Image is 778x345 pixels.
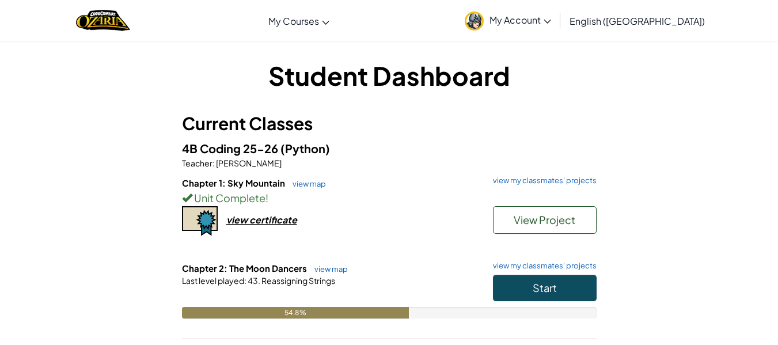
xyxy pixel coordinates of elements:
span: My Account [489,14,551,26]
img: certificate-icon.png [182,206,218,236]
span: 4B Coding 25-26 [182,141,280,156]
span: Unit Complete [192,191,265,204]
h1: Student Dashboard [182,58,597,93]
span: View Project [514,213,575,226]
span: : [244,275,246,286]
a: My Account [459,2,557,39]
div: view certificate [226,214,297,226]
span: My Courses [268,15,319,27]
span: ! [265,191,268,204]
a: view certificate [182,214,297,226]
span: Teacher [182,158,212,168]
a: English ([GEOGRAPHIC_DATA]) [564,5,711,36]
img: avatar [465,12,484,31]
span: [PERSON_NAME] [215,158,282,168]
img: Home [76,9,130,32]
a: view my classmates' projects [487,262,597,270]
span: Last level played [182,275,244,286]
a: view my classmates' projects [487,177,597,184]
div: 54.8% [182,307,409,319]
span: Reassigning Strings [260,275,335,286]
span: (Python) [280,141,330,156]
span: English ([GEOGRAPHIC_DATA]) [570,15,705,27]
span: 43. [246,275,260,286]
span: Chapter 1: Sky Mountain [182,177,287,188]
h3: Current Classes [182,111,597,137]
span: Chapter 2: The Moon Dancers [182,263,309,274]
a: view map [309,264,348,274]
span: : [212,158,215,168]
span: Start [533,281,557,294]
a: My Courses [263,5,335,36]
button: Start [493,275,597,301]
button: View Project [493,206,597,234]
a: view map [287,179,326,188]
a: Ozaria by CodeCombat logo [76,9,130,32]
